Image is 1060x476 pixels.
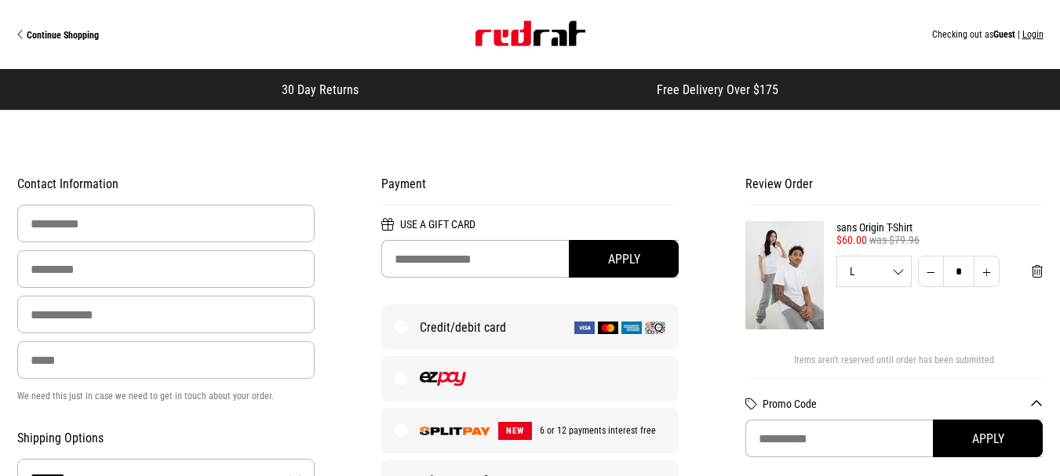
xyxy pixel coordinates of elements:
[17,341,315,379] input: Phone
[382,305,679,349] label: Credit/debit card
[17,296,315,333] input: Email Address
[17,28,274,41] a: Continue Shopping
[974,256,1000,287] button: Increase quantity
[569,240,679,278] button: Apply
[869,234,920,246] span: was $79.96
[282,82,359,97] span: 30 Day Returns
[621,322,642,334] img: American Express
[17,176,315,192] h2: Contact Information
[381,176,679,205] h2: Payment
[763,398,1044,410] button: Promo Code
[943,256,974,287] input: Quantity
[17,387,315,405] p: We need this just in case we need to get in touch about your order.
[933,420,1043,457] button: Apply
[13,6,60,53] button: Open LiveChat chat widget
[27,30,99,41] span: Continue Shopping
[420,372,466,386] img: EZPAY
[745,176,1044,205] h2: Review Order
[836,234,867,246] span: $60.00
[745,420,1044,457] input: Promo Code
[475,21,585,46] img: Red Rat
[17,431,315,446] h2: Shipping Options
[17,250,315,288] input: Last Name
[657,82,778,97] span: Free Delivery Over $175
[498,422,532,440] span: NEW
[274,29,1044,40] div: Checking out as
[574,322,595,334] img: Visa
[1019,256,1055,287] button: Remove from cart
[918,256,944,287] button: Decrease quantity
[598,322,618,334] img: Mastercard
[1022,29,1044,40] button: Login
[532,425,656,436] span: 6 or 12 payments interest free
[836,221,1044,234] a: sans Origin T-Shirt
[381,218,679,240] h2: Use a Gift Card
[645,322,665,334] img: Q Card
[1018,29,1020,40] span: |
[745,221,824,329] img: sans Origin T-Shirt
[420,427,490,435] img: SPLITPAY
[17,205,315,242] input: First Name
[837,266,911,277] span: L
[390,82,625,97] iframe: Customer reviews powered by Trustpilot
[993,29,1015,40] span: Guest
[745,354,1044,378] div: Items aren't reserved until order has been submitted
